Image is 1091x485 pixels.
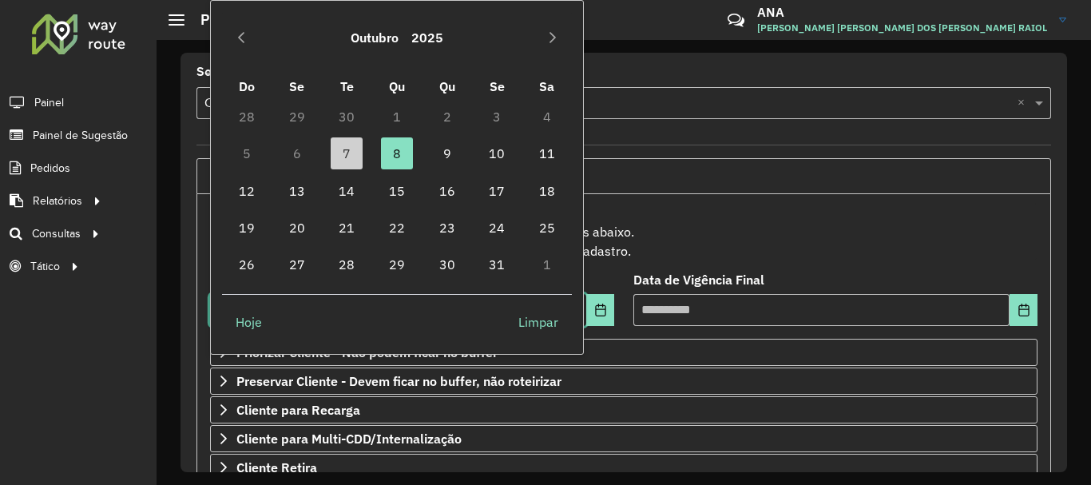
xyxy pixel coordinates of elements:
td: 9 [422,135,472,172]
h3: ANA [757,5,1047,20]
span: [PERSON_NAME] [PERSON_NAME] DOS [PERSON_NAME] RAIOL [757,21,1047,35]
span: 19 [231,212,263,244]
span: Se [289,78,304,94]
td: 7 [322,135,372,172]
span: Clear all [1018,93,1031,113]
td: 30 [422,246,472,283]
td: 21 [322,209,372,246]
td: 2 [422,98,472,135]
span: Tático [30,258,60,275]
td: 20 [272,209,322,246]
a: Priorizar Cliente - Não podem ficar no buffer [210,339,1037,366]
td: 19 [222,209,272,246]
span: Painel [34,94,64,111]
button: Choose Date [1010,294,1037,326]
td: 29 [372,246,423,283]
span: 22 [381,212,413,244]
td: 28 [222,98,272,135]
span: Priorizar Cliente - Não podem ficar no buffer [236,346,498,359]
span: 29 [381,248,413,280]
button: Choose Year [405,18,450,57]
td: 8 [372,135,423,172]
span: Do [239,78,255,94]
span: 27 [281,248,313,280]
span: 9 [431,137,463,169]
td: 3 [472,98,522,135]
button: Next Month [540,25,565,50]
span: 30 [431,248,463,280]
span: 25 [531,212,563,244]
td: 28 [322,246,372,283]
span: 26 [231,248,263,280]
td: 1 [372,98,423,135]
span: 18 [531,175,563,207]
span: Pedidos [30,160,70,177]
td: 11 [522,135,573,172]
td: 10 [472,135,522,172]
td: 24 [472,209,522,246]
span: 28 [331,248,363,280]
span: Qu [389,78,405,94]
td: 12 [222,173,272,209]
span: 12 [231,175,263,207]
td: 25 [522,209,573,246]
span: Sa [539,78,554,94]
button: Hoje [222,306,276,338]
button: Limpar [505,306,572,338]
td: 16 [422,173,472,209]
button: Choose Month [344,18,405,57]
td: 31 [472,246,522,283]
td: 6 [272,135,322,172]
span: 8 [381,137,413,169]
span: Cliente para Multi-CDD/Internalização [236,432,462,445]
span: 20 [281,212,313,244]
td: 15 [372,173,423,209]
button: Previous Month [228,25,254,50]
span: 14 [331,175,363,207]
label: Selecione um depósito [196,62,331,81]
a: Contato Rápido [719,3,753,38]
td: 27 [272,246,322,283]
td: 30 [322,98,372,135]
span: 17 [481,175,513,207]
td: 4 [522,98,573,135]
td: 13 [272,173,322,209]
a: Cliente para Multi-CDD/Internalização [210,425,1037,452]
span: Limpar [518,312,558,332]
td: 5 [222,135,272,172]
span: 21 [331,212,363,244]
span: Painel de Sugestão [33,127,128,144]
h2: Painel de Sugestão - Criar registro [184,11,428,29]
span: 31 [481,248,513,280]
td: 26 [222,246,272,283]
td: 22 [372,209,423,246]
span: 23 [431,212,463,244]
td: 29 [272,98,322,135]
span: Consultas [32,225,81,242]
a: Cliente Retira [210,454,1037,481]
span: Qu [439,78,455,94]
span: Hoje [236,312,262,332]
span: 13 [281,175,313,207]
div: Informe a data de inicio, fim e preencha corretamente os campos abaixo. Ao final, você irá pré-vi... [210,202,1037,261]
td: 14 [322,173,372,209]
td: 23 [422,209,472,246]
td: 18 [522,173,573,209]
span: 16 [431,175,463,207]
span: 11 [531,137,563,169]
span: Te [340,78,354,94]
span: Cliente Retira [236,461,317,474]
button: Choose Date [586,294,614,326]
span: 10 [481,137,513,169]
td: 17 [472,173,522,209]
span: Se [490,78,505,94]
label: Data de Vigência Final [633,270,764,289]
a: Cliente para Recarga [210,396,1037,423]
span: Relatórios [33,193,82,209]
span: 7 [331,137,363,169]
span: Cliente para Recarga [236,404,360,416]
a: Preservar Cliente - Devem ficar no buffer, não roteirizar [210,368,1037,395]
span: Preservar Cliente - Devem ficar no buffer, não roteirizar [236,375,561,388]
span: 15 [381,175,413,207]
td: 1 [522,246,573,283]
